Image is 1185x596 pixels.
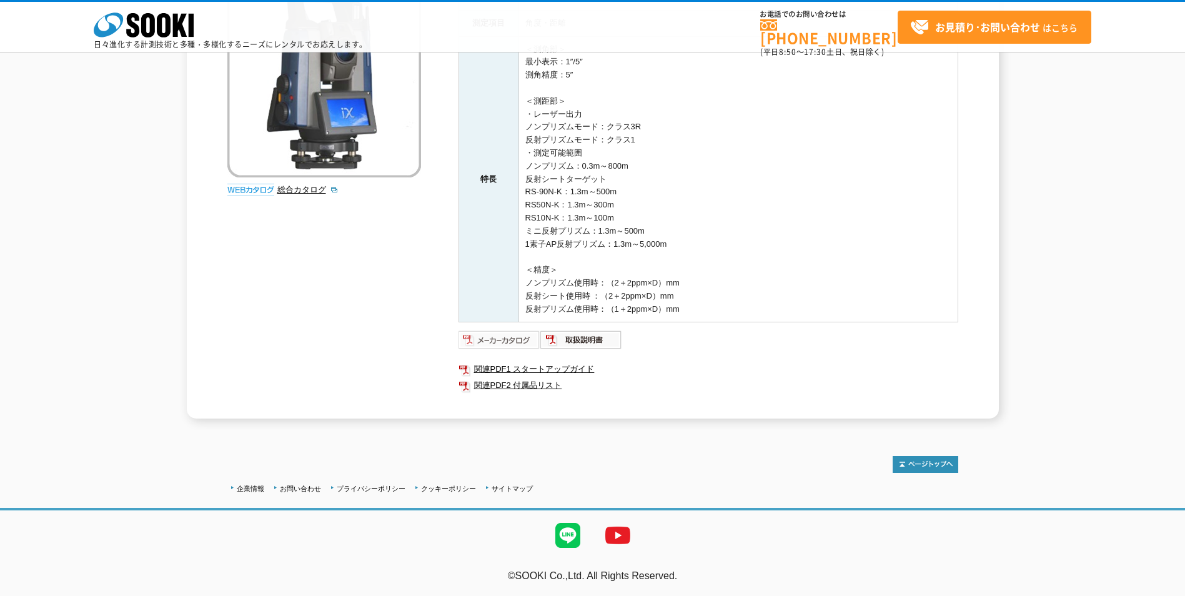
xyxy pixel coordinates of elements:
[760,11,898,18] span: お電話でのお問い合わせは
[94,41,367,48] p: 日々進化する計測技術と多種・多様化するニーズにレンタルでお応えします。
[459,361,958,377] a: 関連PDF1 スタートアップガイド
[237,485,264,492] a: 企業情報
[518,36,958,322] td: ＜測角部＞ 最小表示：1″/5″ 測角精度：5″ ＜測距部＞ ・レーザー出力 ノンプリズムモード：クラス3R 反射プリズムモード：クラス1 ・測定可能範囲 ノンプリズム：0.3m～800m 反射...
[540,330,622,350] img: 取扱説明書
[779,46,796,57] span: 8:50
[540,339,622,348] a: 取扱説明書
[935,19,1040,34] strong: お見積り･お問い合わせ
[543,510,593,560] img: LINE
[337,485,405,492] a: プライバシーポリシー
[277,185,339,194] a: 総合カタログ
[492,485,533,492] a: サイトマップ
[910,18,1078,37] span: はこちら
[459,36,518,322] th: 特長
[1137,584,1185,594] a: テストMail
[760,19,898,45] a: [PHONE_NUMBER]
[804,46,826,57] span: 17:30
[893,456,958,473] img: トップページへ
[593,510,643,560] img: YouTube
[459,339,540,348] a: メーカーカタログ
[459,377,958,394] a: 関連PDF2 付属品リスト
[280,485,321,492] a: お問い合わせ
[421,485,476,492] a: クッキーポリシー
[227,184,274,196] img: webカタログ
[760,46,884,57] span: (平日 ～ 土日、祝日除く)
[898,11,1091,44] a: お見積り･お問い合わせはこちら
[459,330,540,350] img: メーカーカタログ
